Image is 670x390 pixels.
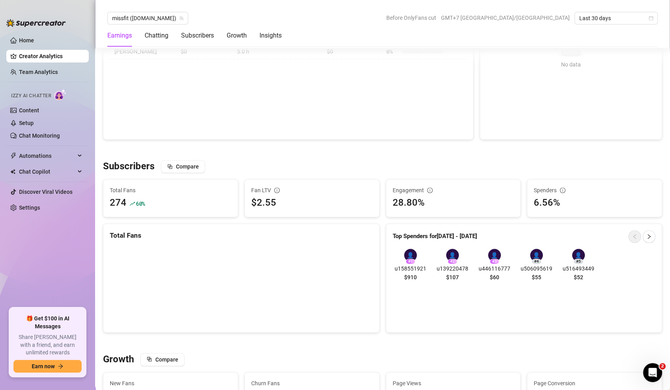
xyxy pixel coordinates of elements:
[112,12,183,24] span: missfit (miss.fit)
[103,353,134,366] h3: Growth
[147,356,152,362] span: block
[19,204,40,211] a: Settings
[386,47,399,56] span: 0 %
[19,133,60,139] a: Chat Monitoring
[167,164,173,169] span: block
[530,249,543,261] div: 👤
[251,195,373,210] div: $2.55
[32,363,55,369] span: Earn now
[13,333,82,357] span: Share [PERSON_NAME] with a friend, and earn unlimited rewards
[519,264,554,273] span: u506095619
[404,273,417,282] span: $910
[19,165,75,178] span: Chat Copilot
[393,232,477,241] article: Top Spenders for [DATE] - [DATE]
[181,31,214,40] div: Subscribers
[110,44,176,59] td: [PERSON_NAME]
[643,363,662,382] iframe: Intercom live chat
[54,89,67,100] img: AI Chatter
[110,230,373,241] div: Total Fans
[646,234,652,239] span: right
[130,201,135,206] span: rise
[103,160,155,173] h3: Subscribers
[574,259,583,264] div: # 5
[13,315,82,330] span: 🎁 Get $100 in AI Messages
[19,37,34,44] a: Home
[446,249,459,261] div: 👤
[386,12,436,24] span: Before OnlyFans cut
[110,186,231,195] span: Total Fans
[155,356,178,363] span: Compare
[532,273,541,282] span: $55
[446,273,459,282] span: $107
[490,60,652,69] div: No data
[534,195,655,210] div: 6.56%
[441,12,570,24] span: GMT+7 [GEOGRAPHIC_DATA]/[GEOGRAPHIC_DATA]
[110,195,126,210] div: 274
[488,249,501,261] div: 👤
[176,44,233,59] td: $0
[393,379,514,388] span: Page Views
[393,186,514,195] div: Engagement
[58,363,63,369] span: arrow-right
[13,360,82,373] button: Earn nowarrow-right
[322,44,382,59] td: $0
[161,160,205,173] button: Compare
[406,259,415,264] div: # 1
[560,187,565,193] span: info-circle
[490,273,499,282] span: $60
[532,259,541,264] div: # 4
[140,353,185,366] button: Compare
[227,31,247,40] div: Growth
[561,264,596,273] span: u516493449
[10,153,17,159] span: thunderbolt
[19,107,39,114] a: Content
[232,44,322,59] td: 5.0 h
[19,189,73,195] a: Discover Viral Videos
[260,31,282,40] div: Insights
[490,259,499,264] div: # 3
[11,92,51,100] span: Izzy AI Chatter
[19,50,82,62] a: Creator Analytics
[176,163,199,170] span: Compare
[107,31,132,40] div: Earnings
[659,363,666,369] span: 2
[448,259,457,264] div: # 2
[404,249,417,261] div: 👤
[19,69,58,75] a: Team Analytics
[274,187,280,193] span: info-circle
[251,186,373,195] div: Fan LTV
[110,379,231,388] span: New Fans
[6,19,66,27] img: logo-BBDzfeDw.svg
[477,264,512,273] span: u446116777
[251,379,373,388] span: Churn Fans
[19,120,34,126] a: Setup
[179,16,184,21] span: team
[136,200,145,207] span: 60 %
[579,12,653,24] span: Last 30 days
[435,264,470,273] span: u139220478
[572,249,585,261] div: 👤
[649,16,653,21] span: calendar
[10,169,15,174] img: Chat Copilot
[534,379,655,388] span: Page Conversion
[19,150,75,162] span: Automations
[574,273,583,282] span: $52
[534,186,655,195] div: Spenders
[427,187,433,193] span: info-circle
[393,264,428,273] span: u158551921
[393,195,514,210] div: 28.80%
[145,31,168,40] div: Chatting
